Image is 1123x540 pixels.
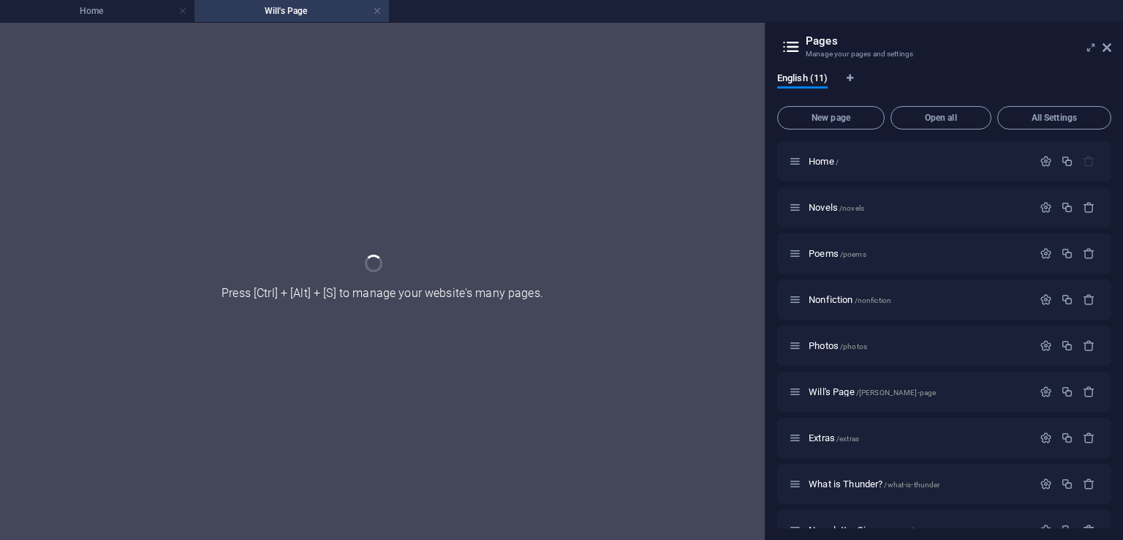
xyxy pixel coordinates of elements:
div: Duplicate [1061,340,1073,352]
div: Remove [1083,386,1095,398]
div: Extras/extras [804,433,1032,443]
div: Duplicate [1061,155,1073,168]
div: Nonfiction/nonfiction [804,295,1032,304]
div: Settings [1040,293,1052,306]
h3: Manage your pages and settings [806,48,1082,61]
div: Novels/novels [804,203,1032,212]
div: Remove [1083,247,1095,260]
div: Language Tabs [777,72,1111,100]
button: New page [777,106,885,130]
div: Duplicate [1061,293,1073,306]
div: Settings [1040,340,1052,352]
span: Click to open page [809,156,839,167]
div: What is Thunder?/what-is-thunder [804,479,1032,489]
div: Will's Page/[PERSON_NAME]-page [804,387,1032,397]
span: /what-is-thunder [884,481,939,489]
div: Settings [1040,524,1052,536]
span: English (11) [777,70,828,90]
div: Settings [1040,247,1052,260]
span: New page [784,113,878,122]
div: Remove [1083,340,1095,352]
span: /extras [836,435,859,443]
span: /[PERSON_NAME]-page [856,389,937,397]
span: Nonfiction [809,294,891,305]
div: Remove [1083,524,1095,536]
div: Settings [1040,201,1052,214]
div: Duplicate [1061,201,1073,214]
h4: Will's Page [194,3,389,19]
div: Remove [1083,432,1095,444]
span: Click to open page [809,479,939,490]
span: /newsletter-sign-up [891,527,956,535]
span: /poems [840,250,866,258]
span: Photos [809,340,867,351]
div: Poems/poems [804,249,1032,258]
div: Home/ [804,157,1032,166]
div: Duplicate [1061,386,1073,398]
div: Duplicate [1061,247,1073,260]
div: Photos/photos [804,341,1032,350]
span: All Settings [1004,113,1105,122]
div: Remove [1083,478,1095,490]
div: Duplicate [1061,432,1073,444]
div: Settings [1040,155,1052,168]
div: Newsletter Sign-up/newsletter-sign-up [804,525,1032,535]
span: Click to open page [809,248,866,259]
span: Click to open page [809,432,859,443]
div: Duplicate [1061,524,1073,536]
span: Open all [897,113,985,122]
div: Settings [1040,478,1052,490]
button: All Settings [997,106,1111,130]
span: Click to open page [809,202,864,213]
div: The startpage cannot be deleted [1083,155,1095,168]
span: /nonfiction [855,296,892,304]
span: Will's Page [809,386,936,397]
div: Duplicate [1061,478,1073,490]
div: Settings [1040,386,1052,398]
div: Remove [1083,201,1095,214]
h2: Pages [806,34,1111,48]
span: /photos [840,342,867,350]
div: Remove [1083,293,1095,306]
button: Open all [891,106,991,130]
div: Settings [1040,432,1052,444]
span: /novels [839,204,864,212]
span: / [836,158,839,166]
